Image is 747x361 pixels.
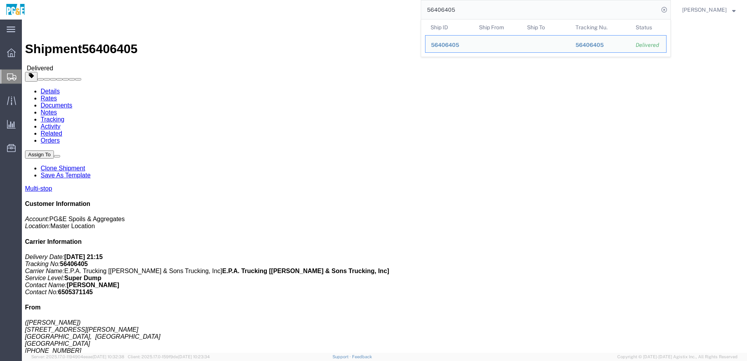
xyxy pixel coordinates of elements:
button: [PERSON_NAME] [682,5,736,14]
div: Delivered [636,41,661,49]
input: Search for shipment number, reference number [421,0,659,19]
img: logo [5,4,25,16]
span: Evelyn Angel [682,5,727,14]
span: 56406405 [575,42,604,48]
th: Ship From [474,20,522,35]
th: Ship ID [425,20,474,35]
th: Ship To [522,20,570,35]
span: 56406405 [431,42,459,48]
th: Tracking Nu. [570,20,631,35]
span: Copyright © [DATE]-[DATE] Agistix Inc., All Rights Reserved [617,354,738,360]
th: Status [630,20,667,35]
div: 56406405 [431,41,468,49]
table: Search Results [425,20,670,57]
span: [DATE] 10:23:34 [178,354,210,359]
div: 56406405 [575,41,625,49]
span: [DATE] 10:32:38 [93,354,124,359]
iframe: FS Legacy Container [22,20,747,353]
span: Server: 2025.17.0-1194904eeae [31,354,124,359]
span: Client: 2025.17.0-159f9de [128,354,210,359]
a: Support [332,354,352,359]
a: Feedback [352,354,372,359]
